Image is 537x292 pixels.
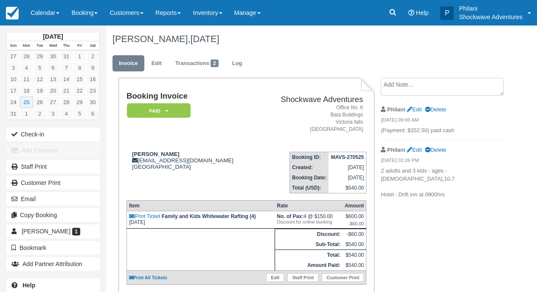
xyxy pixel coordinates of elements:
a: Paid [127,103,188,119]
a: 28 [60,96,73,108]
a: 30 [46,51,59,62]
a: [PERSON_NAME] 1 [6,224,100,238]
em: -$60.00 [345,221,364,226]
th: Discount: [275,229,343,240]
a: 10 [7,74,20,85]
a: Customer Print [6,176,100,190]
button: Add Payment [6,144,100,157]
a: Staff Print [287,273,318,282]
a: Print Ticket [129,213,160,219]
strong: Philani [387,147,405,153]
a: 26 [33,96,46,108]
a: Help [6,278,100,292]
td: [DATE] [329,162,366,173]
span: 2 [211,60,219,67]
a: 6 [46,62,59,74]
a: 18 [20,85,33,96]
a: Edit [407,106,422,113]
td: $540.00 [343,250,366,261]
a: 5 [73,108,86,119]
td: $540.00 [329,183,366,193]
a: Print All Tickets [129,275,167,280]
a: 22 [73,85,86,96]
a: 27 [46,96,59,108]
span: Help [416,9,429,16]
div: $600.00 [345,213,364,226]
a: 28 [20,51,33,62]
strong: No. of Pax [277,213,304,219]
th: Amount Paid: [275,260,343,271]
button: Email [6,192,100,206]
a: Delete [425,147,446,153]
a: 3 [7,62,20,74]
a: Customer Print [322,273,364,282]
strong: [PERSON_NAME] [132,151,180,157]
a: 12 [33,74,46,85]
em: Discount for online booking [277,219,340,224]
a: 3 [46,108,59,119]
th: Thu [60,41,73,51]
i: Help [408,10,414,16]
th: Tue [33,41,46,51]
a: Invoice [112,55,144,72]
strong: Philani [387,106,405,113]
p: 2 adults and 3 kids - ages - [DEMOGRAPHIC_DATA],10,7 Hotel : Drift inn at 0900hrs [381,167,502,198]
a: 21 [60,85,73,96]
img: checkfront-main-nav-mini-logo.png [6,7,19,20]
th: Created: [290,162,329,173]
a: 11 [20,74,33,85]
h2: Shockwave Adventures [261,95,363,104]
a: Delete [425,106,446,113]
th: Amount [343,201,366,211]
b: Help [22,282,35,289]
div: P [440,6,454,20]
th: Rate [275,201,343,211]
th: Sun [7,41,20,51]
a: 17 [7,85,20,96]
td: 4 @ $150.00 [275,211,343,229]
td: $540.00 [343,239,366,250]
a: 16 [86,74,99,85]
button: Add Partner Attribution [6,257,100,271]
a: 7 [60,62,73,74]
a: 1 [20,108,33,119]
p: (Payment: $352.50) paid cash [381,127,502,135]
a: 23 [86,85,99,96]
em: [DATE] 03:26 PM [381,157,502,166]
a: Staff Print [6,160,100,173]
a: 6 [86,108,99,119]
a: 1 [73,51,86,62]
a: 31 [60,51,73,62]
button: Bookmark [6,241,100,255]
a: 25 [20,96,33,108]
address: Office No. 6 Bata Buildings Victoria falls [GEOGRAPHIC_DATA] [261,104,363,133]
th: Sat [86,41,99,51]
th: Total: [275,250,343,261]
th: Booking Date: [290,173,329,183]
td: $540.00 [343,260,366,271]
a: 5 [33,62,46,74]
a: 14 [60,74,73,85]
td: -$60.00 [343,229,366,240]
a: 8 [73,62,86,74]
span: [DATE] [190,34,219,44]
a: 19 [33,85,46,96]
a: 2 [33,108,46,119]
button: Copy Booking [6,208,100,222]
a: Transactions2 [169,55,225,72]
p: Shockwave Adventures [459,13,523,21]
td: [DATE] [329,173,366,183]
a: 4 [20,62,33,74]
span: 1 [72,228,80,235]
a: 15 [73,74,86,85]
h1: Booking Invoice [127,92,257,101]
th: Booking ID: [290,152,329,163]
a: 27 [7,51,20,62]
a: 31 [7,108,20,119]
span: [PERSON_NAME] [22,228,70,235]
th: Total (USD): [290,183,329,193]
strong: Family and Kids Whitewater Rafting (4) [162,213,256,219]
th: Wed [46,41,59,51]
a: 29 [33,51,46,62]
a: Log [226,55,249,72]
